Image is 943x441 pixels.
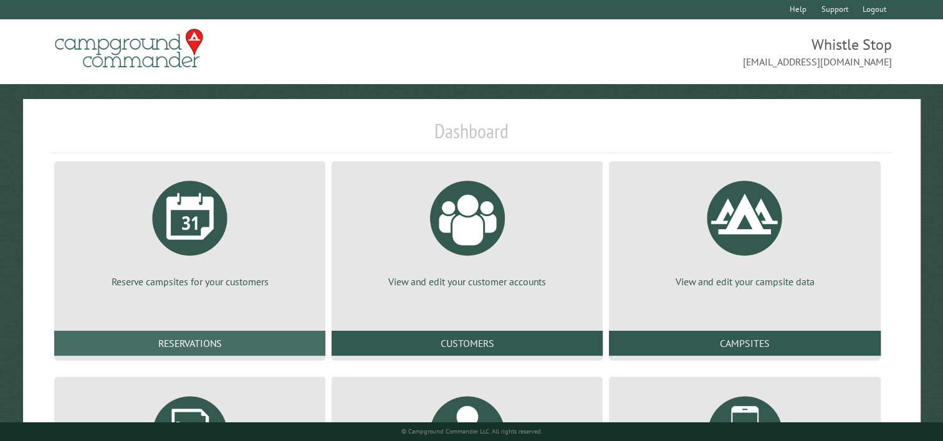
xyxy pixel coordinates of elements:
[347,275,588,288] p: View and edit your customer accounts
[609,331,880,356] a: Campsites
[472,34,893,69] span: Whistle Stop [EMAIL_ADDRESS][DOMAIN_NAME]
[401,427,542,435] small: © Campground Commander LLC. All rights reserved.
[51,119,892,153] h1: Dashboard
[332,331,603,356] a: Customers
[69,275,310,288] p: Reserve campsites for your customers
[54,331,325,356] a: Reservations
[347,171,588,288] a: View and edit your customer accounts
[51,24,207,73] img: Campground Commander
[69,171,310,288] a: Reserve campsites for your customers
[624,275,865,288] p: View and edit your campsite data
[624,171,865,288] a: View and edit your campsite data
